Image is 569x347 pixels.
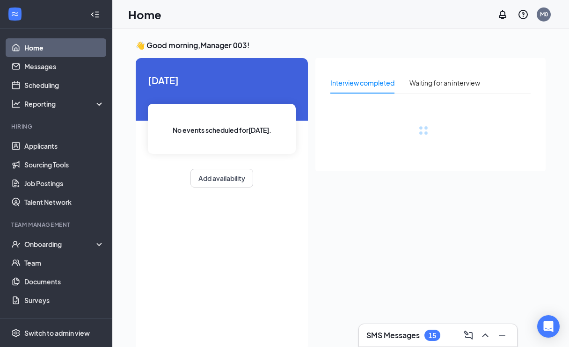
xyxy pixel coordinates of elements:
svg: ChevronUp [480,330,491,341]
svg: Minimize [496,330,508,341]
h3: SMS Messages [366,330,420,340]
button: ChevronUp [478,328,493,343]
svg: Analysis [11,99,21,108]
div: Switch to admin view [24,328,90,338]
div: Hiring [11,123,102,130]
h1: Home [128,7,161,22]
span: [DATE] [148,73,296,87]
a: Job Postings [24,174,104,193]
div: Interview completed [330,78,394,88]
svg: Settings [11,328,21,338]
svg: Notifications [497,9,508,20]
span: No events scheduled for [DATE] . [173,125,271,135]
button: Add availability [190,169,253,188]
button: Minimize [495,328,510,343]
svg: Collapse [90,10,100,19]
div: M0 [540,10,548,18]
div: 15 [429,332,436,340]
a: Scheduling [24,76,104,94]
svg: UserCheck [11,239,21,249]
a: Applicants [24,137,104,155]
a: Team [24,253,104,272]
a: Messages [24,57,104,76]
div: Waiting for an interview [409,78,480,88]
a: Documents [24,272,104,291]
div: Team Management [11,221,102,229]
a: Sourcing Tools [24,155,104,174]
div: Onboarding [24,239,96,249]
button: ComposeMessage [461,328,476,343]
div: Reporting [24,99,105,108]
a: Home [24,38,104,57]
svg: ComposeMessage [463,330,474,341]
a: Surveys [24,291,104,310]
a: Talent Network [24,193,104,211]
svg: WorkstreamLogo [10,9,20,19]
svg: QuestionInfo [518,9,529,20]
h3: 👋 Good morning, Manager 003 ! [136,40,546,51]
div: Open Intercom Messenger [537,315,560,338]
